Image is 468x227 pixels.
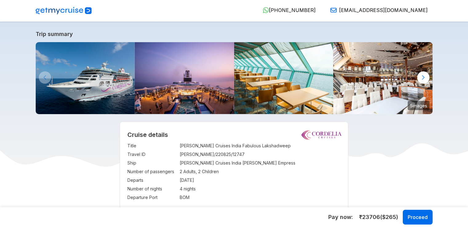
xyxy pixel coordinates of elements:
h5: Pay now: [328,213,353,221]
img: photo02.webp [135,42,234,114]
td: : [177,159,180,167]
td: BOM [180,193,341,202]
a: [EMAIL_ADDRESS][DOMAIN_NAME] [326,7,428,13]
td: : [177,167,180,176]
img: WhatsApp [263,7,269,13]
span: ₹ 23706 ($ 265 ) [359,213,398,221]
td: [PERSON_NAME] Cruises India Fabulous Lakshadweep [180,141,341,150]
a: [PHONE_NUMBER] [258,7,316,13]
small: 5 images [408,101,430,110]
td: : [177,150,180,159]
img: Email [330,7,337,13]
img: photo05.webp [234,42,334,114]
h2: Cruise details [127,131,341,138]
a: Trip summary [36,31,433,37]
td: [PERSON_NAME] Cruises India [PERSON_NAME] Empress [180,159,341,167]
td: : [177,141,180,150]
td: Number of passengers [127,167,177,176]
td: Departs [127,176,177,185]
td: Title [127,141,177,150]
span: [EMAIL_ADDRESS][DOMAIN_NAME] [339,7,428,13]
td: : [177,176,180,185]
td: Travel ID [127,150,177,159]
td: : [177,185,180,193]
span: [PHONE_NUMBER] [269,7,316,13]
img: Starlight-1.jpg [333,42,433,114]
button: Proceed [403,210,433,225]
td: Departure Port [127,193,177,202]
td: [PERSON_NAME]/220825/12747 [180,150,341,159]
td: Number of nights [127,185,177,193]
td: [DATE] [180,176,341,185]
td: 2 Adults, 2 Children [180,167,341,176]
td: Ship [127,159,177,167]
img: Cordelia_exterior_800.jpg [36,42,135,114]
td: 4 nights [180,185,341,193]
td: : [177,193,180,202]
